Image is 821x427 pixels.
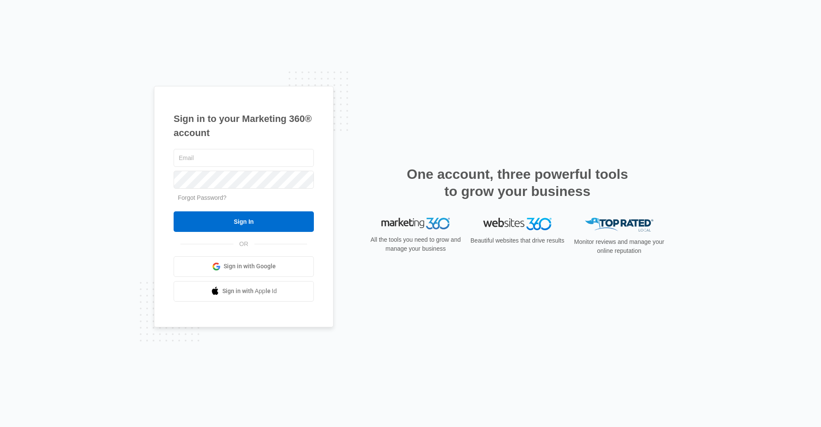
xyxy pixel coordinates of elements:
[222,287,277,296] span: Sign in with Apple Id
[174,256,314,277] a: Sign in with Google
[585,218,653,232] img: Top Rated Local
[224,262,276,271] span: Sign in with Google
[404,166,631,200] h2: One account, three powerful tools to grow your business
[483,218,552,230] img: Websites 360
[178,194,227,201] a: Forgot Password?
[470,236,565,245] p: Beautiful websites that drive results
[174,281,314,302] a: Sign in with Apple Id
[233,240,254,249] span: OR
[368,235,464,253] p: All the tools you need to grow and manage your business
[571,237,667,255] p: Monitor reviews and manage your online reputation
[174,149,314,167] input: Email
[381,218,450,230] img: Marketing 360
[174,211,314,232] input: Sign In
[174,112,314,140] h1: Sign in to your Marketing 360® account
